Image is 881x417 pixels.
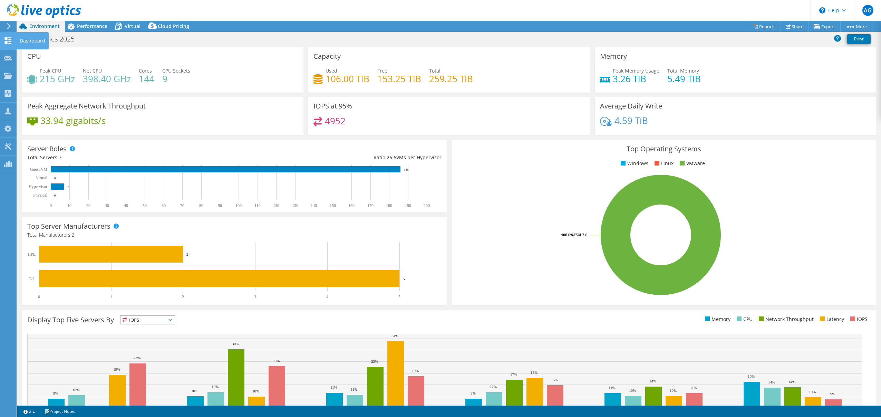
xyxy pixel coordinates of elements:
text: 2 [182,294,184,299]
span: Virtual [125,23,141,29]
text: 0 [54,177,56,180]
text: 110 [254,203,261,208]
text: 70 [180,203,184,208]
text: 14% [788,380,795,384]
text: 9% [53,391,58,395]
li: Network Throughput [757,315,814,323]
h4: 4.59 TiB [614,117,648,124]
text: 23% [273,359,280,363]
li: Linux [653,160,674,167]
text: 18% [531,370,538,375]
text: 10% [629,388,636,392]
text: 0 [54,194,56,197]
li: Memory [703,315,730,323]
text: 11% [351,387,358,391]
text: Hypervisor [29,184,47,189]
text: 14% [649,379,656,383]
span: 2 [71,231,74,238]
text: Dell [28,276,36,281]
h4: 9 [162,75,190,83]
h3: Top Operating Systems [457,145,871,153]
text: 12% [212,385,219,389]
text: 11% [690,386,697,390]
span: 7 [59,154,61,161]
text: 130 [292,203,298,208]
h3: Capacity [313,53,341,60]
text: 2 [186,252,188,256]
span: CPU Sockets [162,67,190,74]
span: Environment [29,23,60,29]
text: 120 [273,203,279,208]
text: 140 [311,203,317,208]
h3: Top Server Manufacturers [27,222,110,230]
a: Export [809,21,841,32]
h4: 33.94 gigabits/s [40,117,106,124]
span: Cores [139,67,152,74]
text: 9% [830,392,835,396]
tspan: ESXi 7.0 [574,232,587,237]
text: 40 [124,203,128,208]
a: Print [847,34,871,44]
svg: \n [819,7,825,13]
text: 190 [405,203,411,208]
text: 10 [67,203,71,208]
h3: Memory [600,53,627,60]
text: 186 [404,168,409,171]
tspan: 100.0% [561,232,574,237]
li: Windows [619,160,648,167]
text: Guest VM [30,167,47,172]
div: Dashboard [16,32,49,49]
text: 4 [326,294,328,299]
h4: 153.25 TiB [377,75,421,83]
text: 19% [412,369,419,373]
text: 90 [218,203,222,208]
li: IOPS [849,315,868,323]
text: 100 [235,203,242,208]
a: Reports [748,21,781,32]
text: 23% [371,359,378,363]
li: Latency [818,315,844,323]
text: 3 [254,294,256,299]
h1: LiveOptics 2025 [22,35,85,43]
span: Free [377,67,387,74]
span: Total Memory [667,67,699,74]
text: 180 [386,203,392,208]
text: 10% [252,389,259,393]
text: 7 [67,185,69,189]
text: 0 [38,294,40,299]
h3: Peak Aggregate Network Throughput [27,102,146,110]
span: Total [429,67,440,74]
span: Net CPU [83,67,102,74]
h4: 3.26 TiB [613,75,659,83]
span: Peak Memory Usage [613,67,659,74]
span: 26.6 [387,154,396,161]
span: AG [862,5,873,16]
h4: 106.00 TiB [326,75,369,83]
text: 30 [105,203,109,208]
text: 1 [110,294,112,299]
text: 50 [143,203,147,208]
text: 20 [86,203,90,208]
div: Ratio: VMs per Hypervisor [234,154,442,161]
text: 12% [490,385,497,389]
a: More [840,21,872,32]
text: 0 [50,203,52,208]
text: 19% [113,367,120,371]
text: 10% [72,388,79,392]
h4: 4952 [325,117,346,125]
h3: Average Daily Write [600,102,662,110]
h4: 144 [139,75,154,83]
span: Performance [77,23,107,29]
span: Cloud Pricing [158,23,189,29]
h4: Total Manufacturers: [27,231,442,239]
text: 200 [424,203,430,208]
text: 150 [330,203,336,208]
h4: 398.40 GHz [83,75,131,83]
text: 9% [471,391,476,395]
a: Share [781,21,809,32]
h4: 215 GHz [40,75,75,83]
text: 170 [367,203,374,208]
text: 5 [403,277,405,281]
text: 14% [768,380,775,384]
span: Peak CPU [40,67,61,74]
